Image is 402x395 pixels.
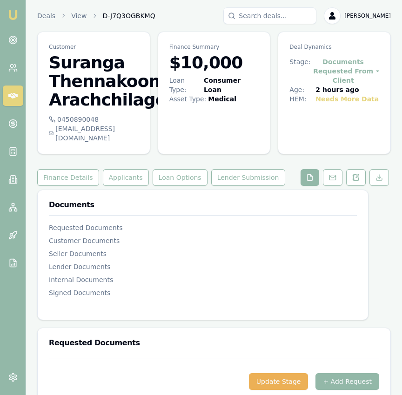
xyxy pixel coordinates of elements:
button: Finance Details [37,169,99,186]
div: Requested Documents [49,223,357,232]
h3: $10,000 [169,53,259,72]
button: + Add Request [315,373,379,390]
a: Applicants [101,169,151,186]
button: Loan Options [153,169,208,186]
button: Update Stage [249,373,308,390]
h3: Requested Documents [49,339,379,347]
button: Documents Requested From Client [311,57,380,85]
span: [PERSON_NAME] [344,12,391,20]
div: 0450890048 [49,115,139,124]
div: Internal Documents [49,275,357,284]
input: Search deals [223,7,316,24]
a: Finance Details [37,169,101,186]
p: Deal Dynamics [289,43,379,51]
p: Customer [49,43,139,51]
div: [EMAIL_ADDRESS][DOMAIN_NAME] [49,124,139,143]
button: Lender Submission [211,169,285,186]
div: Stage: [289,57,310,85]
div: Medical [208,94,236,104]
p: Finance Summary [169,43,259,51]
div: Consumer Loan [204,76,257,94]
nav: breadcrumb [37,11,155,20]
span: D-J7Q3OGBKMQ [102,11,155,20]
a: Lender Submission [209,169,287,186]
div: Asset Type : [169,94,207,104]
a: Loan Options [151,169,209,186]
div: HEM: [289,94,315,104]
div: Loan Type: [169,76,202,94]
div: Lender Documents [49,262,357,271]
div: Customer Documents [49,236,357,245]
button: Applicants [103,169,149,186]
div: Seller Documents [49,249,357,258]
div: 2 hours ago [315,85,359,94]
div: Needs More Data [315,94,379,104]
h3: Suranga Thennakoon Arachchilage [49,53,139,109]
div: Age: [289,85,315,94]
a: View [71,11,87,20]
a: Deals [37,11,55,20]
h3: Documents [49,201,357,209]
div: Signed Documents [49,288,357,297]
img: emu-icon-u.png [7,9,19,20]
